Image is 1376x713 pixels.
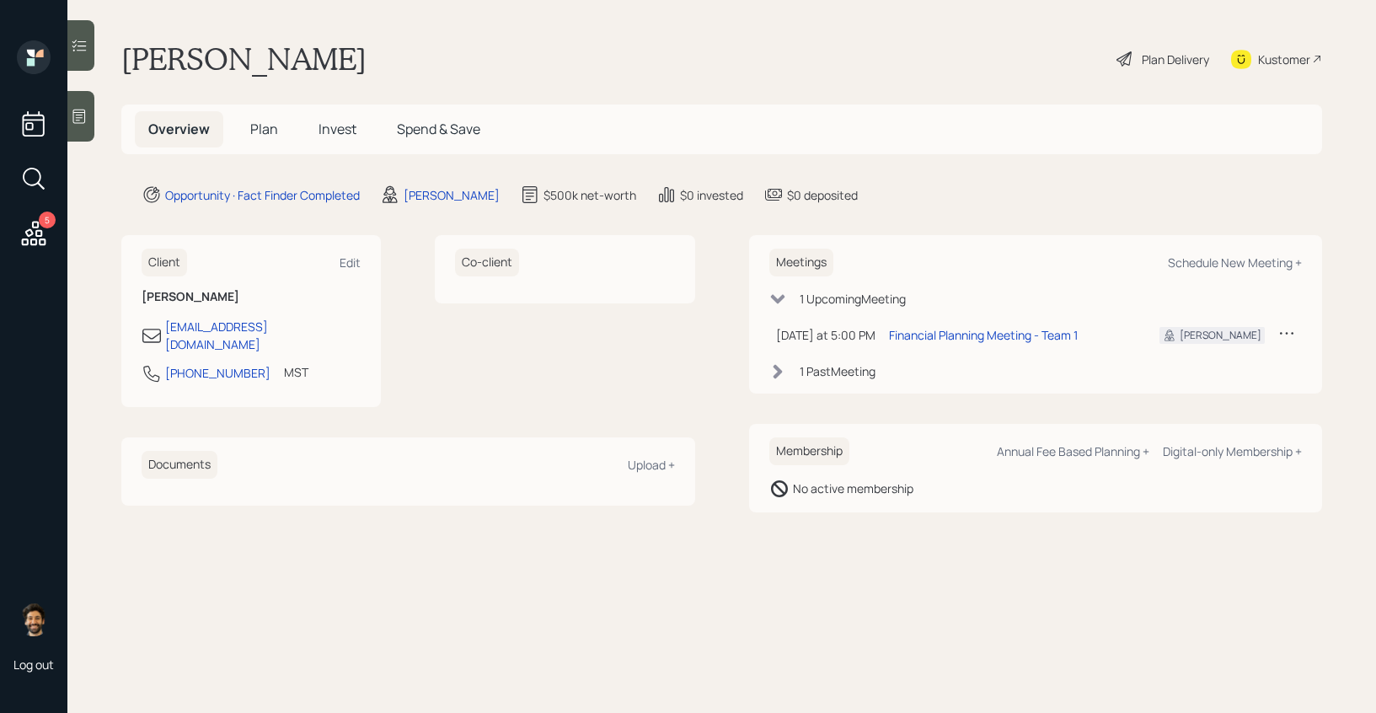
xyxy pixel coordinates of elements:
[142,451,217,479] h6: Documents
[769,249,833,276] h6: Meetings
[404,186,500,204] div: [PERSON_NAME]
[250,120,278,138] span: Plan
[340,255,361,271] div: Edit
[787,186,858,204] div: $0 deposited
[1258,51,1310,68] div: Kustomer
[397,120,480,138] span: Spend & Save
[455,249,519,276] h6: Co-client
[543,186,636,204] div: $500k net-worth
[121,40,367,78] h1: [PERSON_NAME]
[13,657,54,673] div: Log out
[39,212,56,228] div: 5
[1180,328,1261,343] div: [PERSON_NAME]
[284,363,308,381] div: MST
[800,290,906,308] div: 1 Upcoming Meeting
[148,120,210,138] span: Overview
[319,120,356,138] span: Invest
[1163,443,1302,459] div: Digital-only Membership +
[165,364,270,382] div: [PHONE_NUMBER]
[800,362,875,380] div: 1 Past Meeting
[769,437,849,465] h6: Membership
[142,249,187,276] h6: Client
[165,186,360,204] div: Opportunity · Fact Finder Completed
[680,186,743,204] div: $0 invested
[628,457,675,473] div: Upload +
[776,326,875,344] div: [DATE] at 5:00 PM
[997,443,1149,459] div: Annual Fee Based Planning +
[1142,51,1209,68] div: Plan Delivery
[889,326,1078,344] div: Financial Planning Meeting - Team 1
[1168,255,1302,271] div: Schedule New Meeting +
[165,318,361,353] div: [EMAIL_ADDRESS][DOMAIN_NAME]
[142,290,361,304] h6: [PERSON_NAME]
[17,603,51,636] img: eric-schwartz-headshot.png
[793,480,913,497] div: No active membership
